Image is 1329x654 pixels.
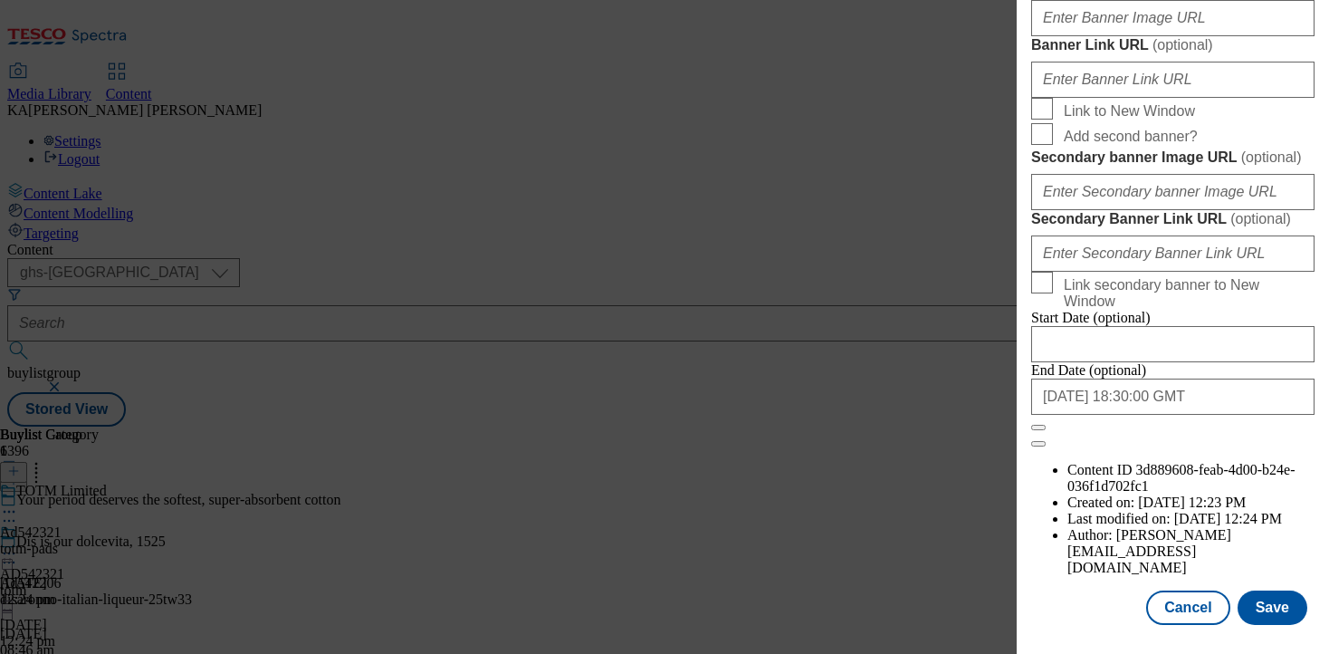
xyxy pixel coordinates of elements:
button: Cancel [1146,591,1229,625]
span: [DATE] 12:23 PM [1138,495,1246,510]
label: Banner Link URL [1031,36,1315,54]
span: 3d889608-feab-4d00-b24e-036f1d702fc1 [1067,462,1296,494]
span: Link to New Window [1064,103,1195,120]
label: Secondary banner Image URL [1031,149,1315,167]
button: Save [1238,591,1307,625]
input: Enter Date [1031,379,1315,415]
input: Enter Secondary Banner Link URL [1031,236,1315,272]
span: Link secondary banner to New Window [1064,277,1307,310]
li: Author: [1067,527,1315,576]
input: Enter Banner Link URL [1031,62,1315,98]
span: Start Date (optional) [1031,310,1151,325]
span: [DATE] 12:24 PM [1174,511,1282,526]
span: [PERSON_NAME][EMAIL_ADDRESS][DOMAIN_NAME] [1067,527,1231,575]
label: Secondary Banner Link URL [1031,210,1315,228]
span: ( optional ) [1241,149,1302,165]
button: Close [1031,425,1046,430]
li: Last modified on: [1067,511,1315,527]
input: Enter Secondary banner Image URL [1031,174,1315,210]
li: Created on: [1067,495,1315,511]
li: Content ID [1067,462,1315,495]
input: Enter Date [1031,326,1315,362]
span: End Date (optional) [1031,362,1146,378]
span: ( optional ) [1152,37,1213,53]
span: Add second banner? [1064,129,1198,145]
span: ( optional ) [1230,211,1291,226]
